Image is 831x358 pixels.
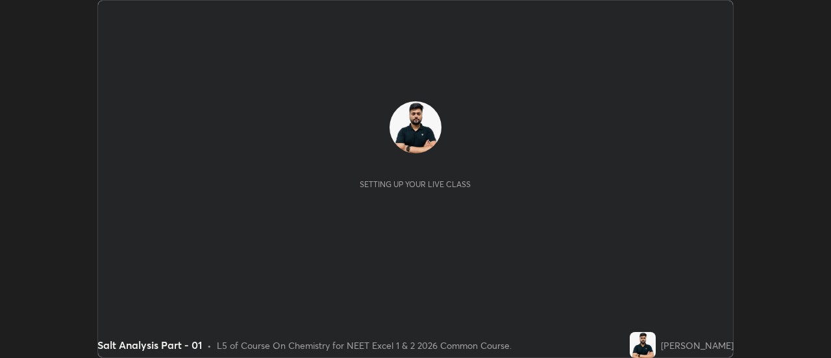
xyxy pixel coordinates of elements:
[207,339,212,352] div: •
[661,339,734,352] div: [PERSON_NAME]
[217,339,512,352] div: L5 of Course On Chemistry for NEET Excel 1 & 2 2026 Common Course.
[97,337,202,353] div: Salt Analysis Part - 01
[630,332,656,358] img: 8394fe8a1e6941218e61db61d39fec43.jpg
[360,179,471,189] div: Setting up your live class
[390,101,441,153] img: 8394fe8a1e6941218e61db61d39fec43.jpg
